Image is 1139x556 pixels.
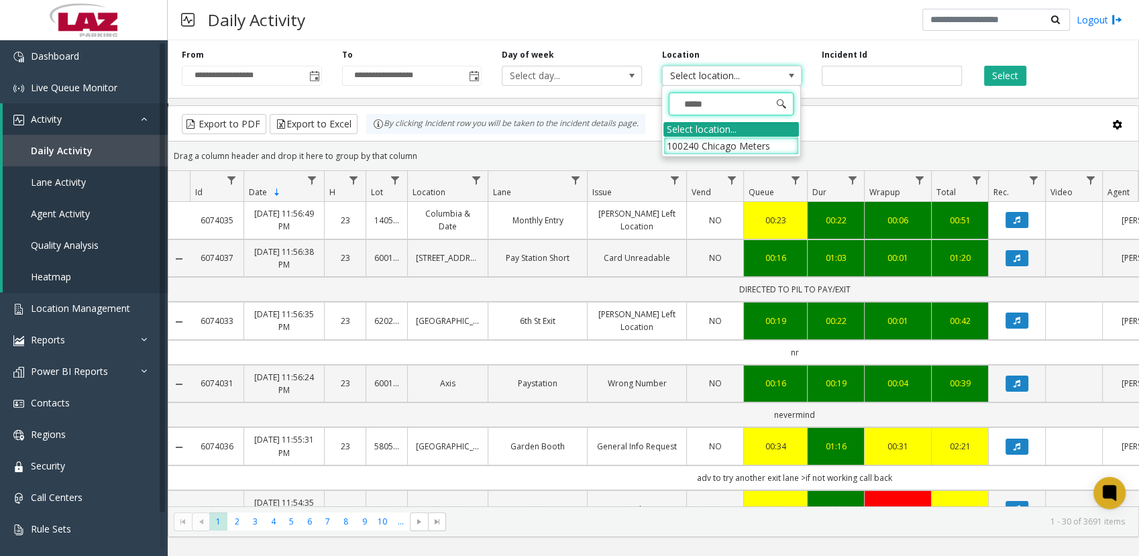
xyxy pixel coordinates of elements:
[333,214,358,227] a: 23
[416,377,480,390] a: Axis
[416,315,480,327] a: [GEOGRAPHIC_DATA]
[31,302,130,315] span: Location Management
[272,187,282,198] span: Sortable
[374,252,399,264] a: 600125
[940,440,980,453] a: 02:21
[816,503,856,516] div: 00:59
[496,377,579,390] a: Paystation
[182,49,204,61] label: From
[993,186,1009,198] span: Rec.
[752,440,799,453] div: 00:34
[816,214,856,227] div: 00:22
[345,171,363,189] a: H Filter Menu
[940,503,980,516] a: 02:27
[496,440,579,453] a: Garden Booth
[709,215,722,226] span: NO
[252,245,316,271] a: [DATE] 11:56:38 PM
[869,186,900,198] span: Wrapup
[1024,171,1042,189] a: Rec. Filter Menu
[752,252,799,264] a: 00:16
[168,379,190,390] a: Collapse Details
[198,252,235,264] a: 6074037
[414,516,425,527] span: Go to the next page
[752,214,799,227] a: 00:23
[816,440,856,453] a: 01:16
[592,186,612,198] span: Issue
[493,186,511,198] span: Lane
[13,304,24,315] img: 'icon'
[416,440,480,453] a: [GEOGRAPHIC_DATA]
[201,3,312,36] h3: Daily Activity
[252,496,316,522] a: [DATE] 11:54:35 PM
[333,440,358,453] a: 23
[873,252,923,264] div: 00:01
[333,377,358,390] a: 23
[31,239,99,252] span: Quality Analysis
[13,52,24,62] img: 'icon'
[410,512,428,531] span: Go to the next page
[940,315,980,327] a: 00:42
[371,186,383,198] span: Lot
[374,214,399,227] a: 140586
[31,522,71,535] span: Rule Sets
[873,315,923,327] a: 00:01
[301,512,319,531] span: Page 6
[695,214,735,227] a: NO
[709,441,722,452] span: NO
[816,252,856,264] div: 01:03
[31,459,65,472] span: Security
[374,503,399,516] a: 890198
[873,377,923,390] div: 00:04
[786,171,804,189] a: Queue Filter Menu
[596,377,678,390] a: Wrong Number
[940,377,980,390] div: 00:39
[873,214,923,227] div: 00:06
[752,377,799,390] a: 00:16
[1107,186,1130,198] span: Agent
[663,122,799,137] div: Select location...
[566,171,584,189] a: Lane Filter Menu
[695,315,735,327] a: NO
[227,512,246,531] span: Page 2
[467,171,485,189] a: Location Filter Menu
[502,66,613,85] span: Select day...
[246,512,264,531] span: Page 3
[3,135,168,166] a: Daily Activity
[31,428,66,441] span: Regions
[663,137,799,155] li: 100240 Chicago Meters
[374,315,399,327] a: 620264
[374,512,392,531] span: Page 10
[282,512,301,531] span: Page 5
[496,315,579,327] a: 6th St Exit
[1050,186,1073,198] span: Video
[168,144,1138,168] div: Drag a column header and drop it here to group by that column
[3,229,168,261] a: Quality Analysis
[31,207,90,220] span: Agent Activity
[695,440,735,453] a: NO
[366,114,645,134] div: By clicking Incident row you will be taken to the incident details page.
[1081,171,1099,189] a: Video Filter Menu
[249,186,267,198] span: Date
[13,115,24,125] img: 'icon'
[910,171,928,189] a: Wrapup Filter Menu
[333,503,358,516] a: 23
[416,252,480,264] a: [STREET_ADDRESS]
[873,440,923,453] a: 00:31
[502,49,554,61] label: Day of week
[342,49,353,61] label: To
[307,66,321,85] span: Toggle popup
[3,261,168,292] a: Heatmap
[31,491,83,504] span: Call Centers
[709,252,722,264] span: NO
[31,396,70,409] span: Contacts
[816,315,856,327] a: 00:22
[223,171,241,189] a: Id Filter Menu
[816,377,856,390] a: 00:19
[168,442,190,453] a: Collapse Details
[496,252,579,264] a: Pay Station Short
